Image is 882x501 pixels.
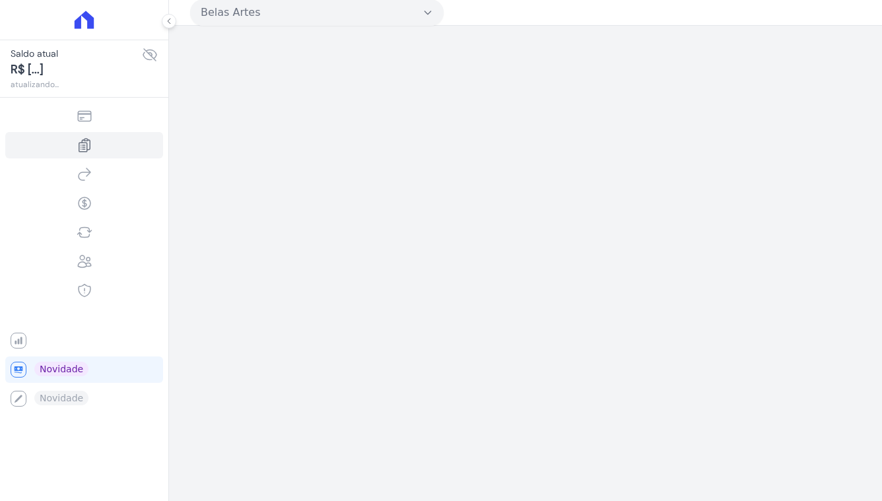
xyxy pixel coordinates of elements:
span: atualizando... [11,79,142,90]
span: R$ [...] [11,61,142,79]
span: Novidade [34,362,88,376]
a: Novidade [5,356,163,383]
span: Saldo atual [11,47,142,61]
nav: Sidebar [11,103,158,412]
